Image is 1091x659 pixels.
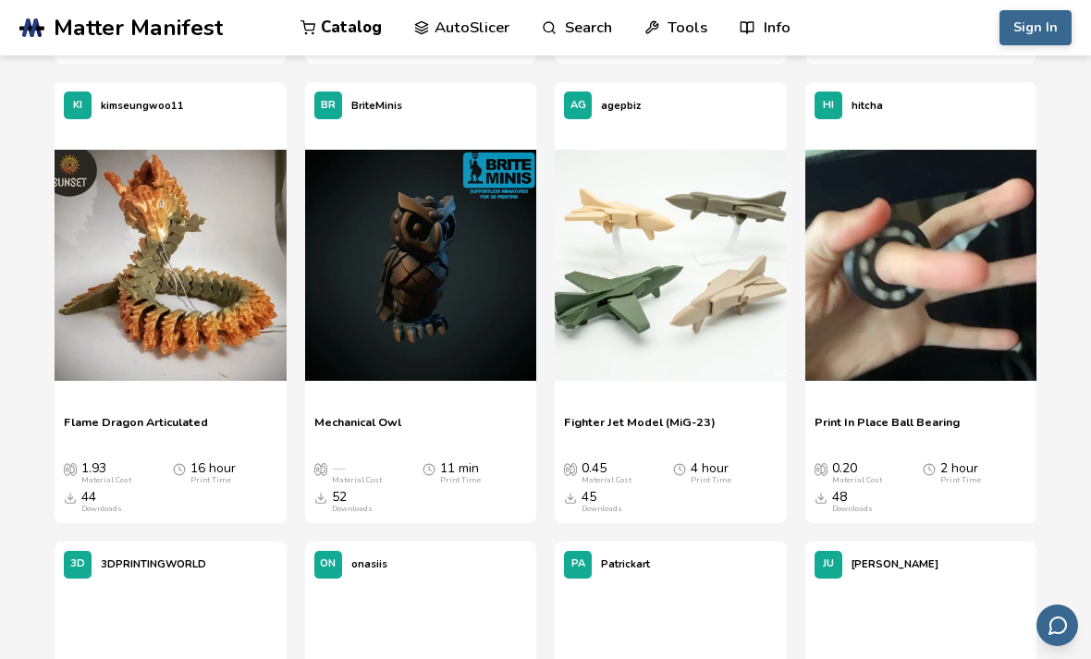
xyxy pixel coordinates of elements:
[815,490,827,505] span: Downloads
[81,476,131,485] div: Material Cost
[823,558,834,570] span: JU
[582,476,631,485] div: Material Cost
[332,505,373,514] div: Downloads
[173,461,186,476] span: Average Print Time
[582,490,622,514] div: 45
[440,476,481,485] div: Print Time
[1036,604,1078,646] button: Send feedback via email
[832,476,882,485] div: Material Cost
[582,505,622,514] div: Downloads
[815,415,960,443] a: Print In Place Ball Bearing
[332,490,373,514] div: 52
[101,555,206,574] p: 3DPRINTINGWORLD
[852,555,938,574] p: [PERSON_NAME]
[54,15,223,41] span: Matter Manifest
[999,10,1072,45] button: Sign In
[64,415,208,443] a: Flame Dragon Articulated
[314,490,327,505] span: Downloads
[852,96,883,116] p: hitcha
[940,461,981,485] div: 2 hour
[440,461,481,485] div: 11 min
[64,461,77,476] span: Average Cost
[70,558,85,570] span: 3D
[190,461,236,485] div: 16 hour
[332,461,345,476] span: —
[571,558,585,570] span: PA
[321,100,336,112] span: BR
[81,490,122,514] div: 44
[832,490,873,514] div: 48
[832,505,873,514] div: Downloads
[815,461,827,476] span: Average Cost
[564,415,716,443] a: Fighter Jet Model (MiG-23)
[81,505,122,514] div: Downloads
[351,96,402,116] p: BriteMinis
[64,490,77,505] span: Downloads
[940,476,981,485] div: Print Time
[332,476,382,485] div: Material Cost
[832,461,882,485] div: 0.20
[564,461,577,476] span: Average Cost
[320,558,336,570] span: ON
[190,476,231,485] div: Print Time
[823,100,834,112] span: HI
[564,490,577,505] span: Downloads
[81,461,131,485] div: 1.93
[314,461,327,476] span: Average Cost
[673,461,686,476] span: Average Print Time
[691,461,731,485] div: 4 hour
[101,96,184,116] p: kimseungwoo11
[582,461,631,485] div: 0.45
[570,100,586,112] span: AG
[73,100,82,112] span: KI
[691,476,731,485] div: Print Time
[601,555,650,574] p: Patrickart
[351,555,387,574] p: onasiis
[923,461,936,476] span: Average Print Time
[314,415,401,443] a: Mechanical Owl
[601,96,641,116] p: agepbiz
[423,461,435,476] span: Average Print Time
